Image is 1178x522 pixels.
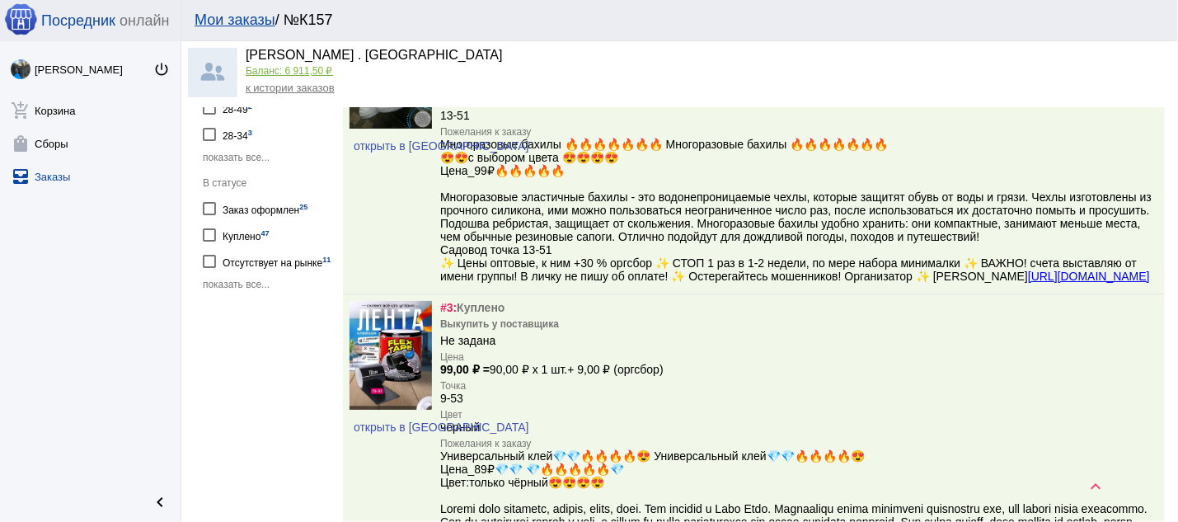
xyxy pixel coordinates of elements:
label: Пожелания к заказу [440,126,1158,138]
div: [PERSON_NAME] [35,63,153,76]
a: [URL][DOMAIN_NAME] [1028,270,1150,283]
small: 2 [248,102,252,111]
div: Отсутствует на рынке [223,250,331,272]
label: Цена [440,351,664,363]
div: Многоразовые бахилы 🔥🔥🔥🔥🔥🔥🔥 Многоразовые бахилы 🔥🔥🔥🔥🔥🔥🔥 😍😍с выбором цвета 😍😍😍😍 Цена_99₽🔥🔥🔥🔥🔥 Мног... [440,138,1158,283]
small: 3 [248,129,252,137]
div: В статусе [203,177,335,189]
img: MJ842MklmyT0B8jgeoiZaETan52hyOKneNP-KwU01umjSNy9deZwJZL8wziH5aP4WtGlsOqUnOTGPrTci7otlNmw.jpg [350,301,432,410]
div: Не задана [440,334,495,347]
mat-icon: chevron_left [150,492,170,512]
div: 28-49 [223,96,252,119]
img: apple-icon-60x60.png [4,2,37,35]
small: 11 [322,256,331,264]
div: Выкупить у поставщика [440,318,559,330]
span: Куплено [457,301,505,314]
a: Баланс: 6 911,50 ₽ [246,65,333,77]
div: 90,00 ₽ x 1 шт. + 9,00 ₽ (оргсбор) [440,363,664,376]
a: открыть в [GEOGRAPHIC_DATA] [350,412,533,442]
label: Точка [440,380,466,392]
div: 13-51 [440,109,470,122]
mat-icon: shopping_bag [11,134,31,153]
span: открыть в [GEOGRAPHIC_DATA] [354,139,529,153]
b: 99,00 ₽ = [440,363,490,376]
span: онлайн [120,12,169,30]
small: 47 [260,229,269,237]
label: Пожелания к заказу [440,438,1158,449]
span: Посредник [41,12,115,30]
a: открыть в [GEOGRAPHIC_DATA] [350,131,533,161]
small: 25 [299,203,307,211]
mat-icon: add_shopping_cart [11,101,31,120]
a: Мои заказы [195,12,275,28]
span: #3: [440,301,457,314]
div: [PERSON_NAME] . [GEOGRAPHIC_DATA] [246,48,502,65]
a: к истории заказов [246,82,335,94]
label: Цвет [440,409,480,421]
div: 9-53 [440,392,466,405]
div: 28-34 [223,123,252,145]
mat-icon: power_settings_new [153,61,170,78]
span: показать все... [203,279,270,290]
div: / №К157 [195,12,1148,29]
div: Куплено [223,223,270,246]
span: открыть в [GEOGRAPHIC_DATA] [354,421,529,434]
span: показать все... [203,152,270,163]
mat-icon: keyboard_arrow_up [1086,477,1105,496]
div: Заказ оформлен [223,197,307,219]
mat-icon: all_inbox [11,167,31,186]
img: YV7H7BcZRG1VT6WOa98Raj_l4iNv0isz3E1mt2TfuFZBzpPiMwqlQUCSKvQj5Pyya6uA4U-VAZzfiOpgD-JFQrq3.jpg [11,59,31,79]
img: community_200.png [188,48,237,97]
